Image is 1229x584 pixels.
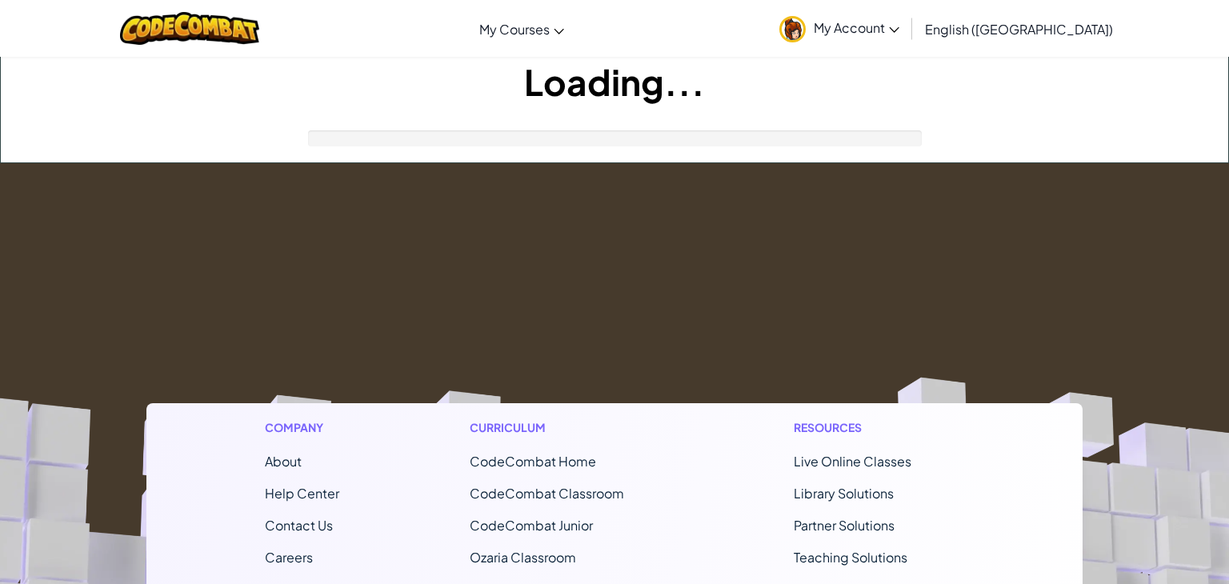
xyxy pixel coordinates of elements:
[925,21,1113,38] span: English ([GEOGRAPHIC_DATA])
[120,12,260,45] img: CodeCombat logo
[479,21,550,38] span: My Courses
[779,16,806,42] img: avatar
[794,517,895,534] a: Partner Solutions
[265,419,339,436] h1: Company
[794,419,964,436] h1: Resources
[265,517,333,534] span: Contact Us
[1,57,1228,106] h1: Loading...
[470,517,593,534] a: CodeCombat Junior
[265,485,339,502] a: Help Center
[794,453,911,470] a: Live Online Classes
[917,7,1121,50] a: English ([GEOGRAPHIC_DATA])
[265,453,302,470] a: About
[470,419,663,436] h1: Curriculum
[794,549,907,566] a: Teaching Solutions
[265,549,313,566] a: Careers
[471,7,572,50] a: My Courses
[470,453,596,470] span: CodeCombat Home
[470,549,576,566] a: Ozaria Classroom
[771,3,907,54] a: My Account
[794,485,894,502] a: Library Solutions
[470,485,624,502] a: CodeCombat Classroom
[814,19,899,36] span: My Account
